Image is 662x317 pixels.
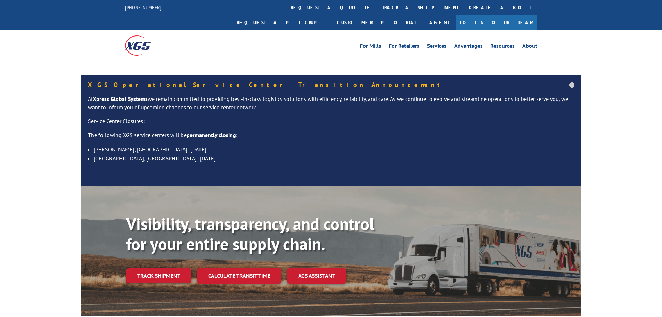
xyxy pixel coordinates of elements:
[231,15,332,30] a: Request a pickup
[197,268,281,283] a: Calculate transit time
[490,43,515,51] a: Resources
[126,213,374,255] b: Visibility, transparency, and control for your entire supply chain.
[287,268,346,283] a: XGS ASSISTANT
[389,43,419,51] a: For Retailers
[360,43,381,51] a: For Mills
[187,132,236,138] strong: permanently closing
[427,43,447,51] a: Services
[422,15,456,30] a: Agent
[93,95,148,102] strong: Xpress Global Systems
[456,15,537,30] a: Join Our Team
[125,4,161,11] a: [PHONE_NUMBER]
[454,43,483,51] a: Advantages
[93,154,574,163] li: [GEOGRAPHIC_DATA], [GEOGRAPHIC_DATA]- [DATE]
[332,15,422,30] a: Customer Portal
[93,145,574,154] li: [PERSON_NAME], [GEOGRAPHIC_DATA]- [DATE]
[126,268,191,283] a: Track shipment
[522,43,537,51] a: About
[88,95,574,117] p: At we remain committed to providing best-in-class logistics solutions with efficiency, reliabilit...
[88,118,145,125] u: Service Center Closures:
[88,131,574,145] p: The following XGS service centers will be :
[88,82,574,88] h5: XGS Operational Service Center Transition Announcement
